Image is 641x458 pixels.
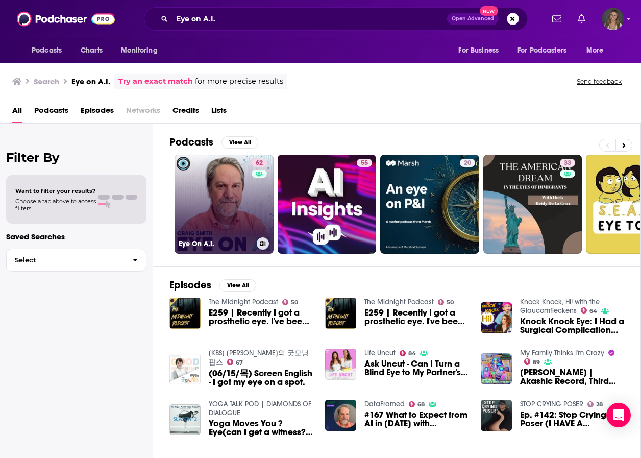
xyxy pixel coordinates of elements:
a: #167 What to Expect from AI in 2024 with Craig S. Smith, Host of the Eye on A.I Podcast [325,400,356,431]
a: Ask Uncut - Can I Turn a Blind Eye to My Partner's Cheating? [364,359,469,377]
a: STOP CRYING POSER [520,400,583,408]
img: E259 | Recently I got a prosthetic eye. I've been seeing strange things ever since. [169,298,201,329]
span: #167 What to Expect from AI in [DATE] with [PERSON_NAME], Host of the Eye on A.I Podcast [364,411,469,428]
a: 50 [282,299,299,305]
button: open menu [114,41,170,60]
input: Search podcasts, credits, & more... [172,11,447,27]
a: Amy Belair | Akashic Record, Third Eye Energy Work, and I Have A Thought BOT? [481,353,512,384]
span: 69 [533,360,540,365]
a: DataFramed [364,400,405,408]
span: New [480,6,498,16]
a: YOGA TALK POD | DIAMONDS OF DIALOGUE [209,400,311,417]
p: Saved Searches [6,232,146,242]
a: (06/15/목) Screen English - I got my eye on a spot. [169,354,201,385]
h3: Eye on A.I. [71,77,110,86]
a: Lists [211,102,227,123]
span: E259 | Recently I got a prosthetic eye. I've been seeing strange things ever since. [364,308,469,326]
img: E259 | Recently I got a prosthetic eye. I've been seeing strange things ever since. [325,298,356,329]
button: Select [6,249,146,272]
div: Search podcasts, credits, & more... [144,7,528,31]
a: (06/15/목) Screen English - I got my eye on a spot. [209,369,313,387]
a: 33 [483,155,582,254]
button: open menu [579,41,617,60]
span: More [586,43,604,58]
span: Podcasts [32,43,62,58]
span: 28 [596,402,603,407]
span: Podcasts [34,102,68,123]
a: Yoga Moves You ?Eye(can I get a witness?) News ? [209,419,313,437]
a: Knock Knock, Hi! with the Glaucomfleckens [520,298,600,315]
a: PodcastsView All [169,136,258,149]
span: 50 [291,300,298,305]
h3: Eye On A.I. [179,239,253,248]
a: My Family Thinks I'm Crazy [520,349,604,357]
button: open menu [511,41,581,60]
a: 20 [460,159,475,167]
span: 62 [256,158,263,168]
span: 67 [236,360,243,365]
img: Yoga Moves You ?Eye(can I get a witness?) News ? [169,404,201,436]
img: Ep. #142: Stop Crying Poser (I HAVE A BLACK EYE!) [481,400,512,431]
span: Select [7,257,125,263]
span: For Business [458,43,499,58]
a: Knock Knock Eye: I Had a Surgical Complication—Here’s How I Dealt With It [481,302,512,333]
a: Credits [172,102,199,123]
span: Charts [81,43,103,58]
span: Networks [126,102,160,123]
a: The Midnight Podcast [209,298,278,306]
a: 84 [400,350,416,356]
img: Ask Uncut - Can I Turn a Blind Eye to My Partner's Cheating? [325,349,356,380]
a: EpisodesView All [169,279,256,292]
span: 50 [447,300,454,305]
h2: Episodes [169,279,211,292]
a: 20 [380,155,479,254]
a: Knock Knock Eye: I Had a Surgical Complication—Here’s How I Dealt With It [520,317,624,334]
span: [PERSON_NAME] | Akashic Record, Third Eye Energy Work, and I Have A Thought BOT? [520,368,624,385]
a: Amy Belair | Akashic Record, Third Eye Energy Work, and I Have A Thought BOT? [520,368,624,385]
button: open menu [24,41,75,60]
span: 68 [417,402,425,407]
a: #167 What to Expect from AI in 2024 with Craig S. Smith, Host of the Eye on A.I Podcast [364,411,469,428]
span: For Podcasters [517,43,566,58]
span: 20 [464,158,471,168]
span: Monitoring [121,43,157,58]
span: 55 [361,158,368,168]
a: Episodes [81,102,114,123]
a: All [12,102,22,123]
a: 33 [560,159,575,167]
a: Ep. #142: Stop Crying Poser (I HAVE A BLACK EYE!) [520,411,624,428]
a: 68 [409,401,425,407]
h2: Filter By [6,150,146,165]
a: Podchaser - Follow, Share and Rate Podcasts [17,9,115,29]
button: View All [219,279,256,292]
a: E259 | Recently I got a prosthetic eye. I've been seeing strange things ever since. [209,308,313,326]
span: Choose a tab above to access filters. [15,198,96,212]
a: Life Uncut [364,349,396,357]
a: Show notifications dropdown [574,10,589,28]
span: 84 [408,351,416,356]
button: Open AdvancedNew [447,13,499,25]
span: Ep. #142: Stop Crying Poser (I HAVE A [MEDICAL_DATA]!) [520,411,624,428]
span: Want to filter your results? [15,187,96,195]
a: 62 [252,159,267,167]
a: Try an exact match [118,76,193,87]
span: 64 [589,309,597,314]
a: 55 [357,159,372,167]
a: 67 [227,359,243,365]
a: 62Eye On A.I. [175,155,274,254]
button: View All [221,136,258,149]
a: [KBS] 조정현의 굿모닝 팝스 [209,349,309,367]
a: 55 [278,155,377,254]
span: 33 [564,158,571,168]
a: 50 [438,299,454,305]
